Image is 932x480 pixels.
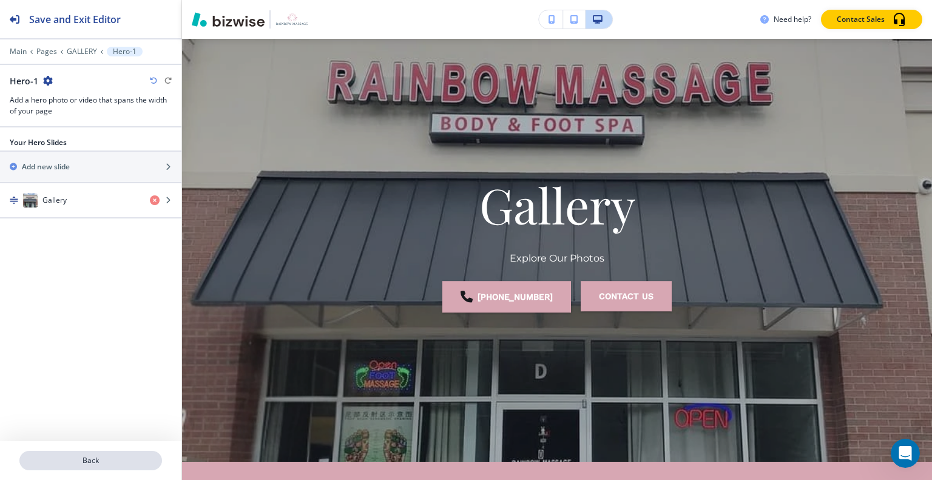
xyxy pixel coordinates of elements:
h4: Gallery [42,195,67,206]
button: Back [19,451,162,470]
h2: Save and Exit Editor [29,12,121,27]
a: [PHONE_NUMBER] [442,281,571,313]
p: Gallery [479,174,635,237]
h3: Need help? [774,14,811,25]
h3: Add a hero photo or video that spans the width of your page [10,95,172,117]
button: Contact Sales [821,10,922,29]
img: Drag [10,196,18,205]
p: Hero-1 [113,47,137,56]
h2: Hero-1 [10,75,38,87]
iframe: Intercom live chat [891,439,920,468]
p: Explore Our Photos [510,251,604,267]
img: Bizwise Logo [192,12,265,27]
h2: Add new slide [22,161,70,172]
button: Main [10,47,27,56]
button: Pages [36,47,57,56]
h2: Your Hero Slides [10,137,67,148]
p: Back [21,455,161,466]
button: Contact Us [581,281,672,311]
p: Contact Sales [837,14,885,25]
img: Your Logo [275,13,308,25]
button: Hero-1 [107,47,143,56]
button: GALLERY [67,47,97,56]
